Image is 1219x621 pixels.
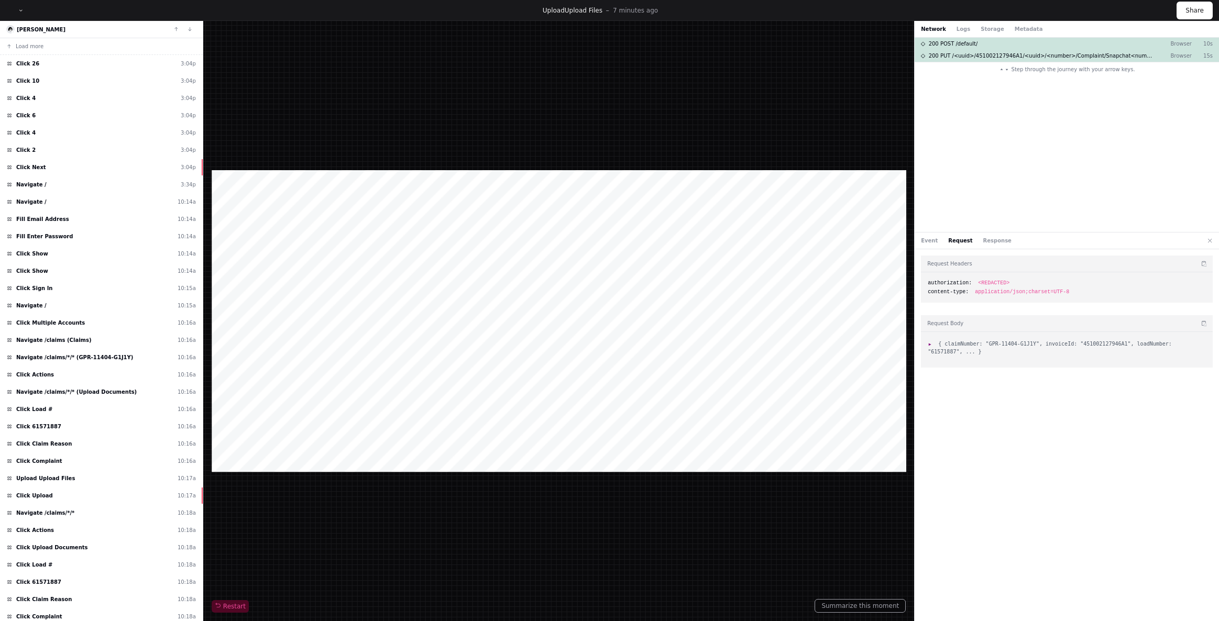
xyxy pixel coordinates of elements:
div: 3:04p [181,163,196,171]
div: 10:14a [178,267,196,275]
span: 200 POST /default/ [929,40,978,48]
div: 3:04p [181,129,196,137]
div: 3:04p [181,112,196,119]
div: 10:16a [178,336,196,344]
span: Upload Files [565,7,602,14]
div: 10:18a [178,561,196,569]
span: 200 PUT /<uuid>/451002127946A1/<uuid>/<number>/Complaint/Snapchat<number>jpg [929,52,1154,60]
div: 10:15a [178,302,196,309]
span: Click Complaint [16,613,62,620]
span: content-type: [928,288,969,296]
div: 10:16a [178,405,196,413]
span: Click 61571887 [16,423,61,430]
span: Click 4 [16,94,36,102]
span: Click Upload Documents [16,544,88,551]
div: 10:18a [178,595,196,603]
button: Summarize this moment [815,599,906,613]
button: Event [921,237,938,245]
p: 15s [1192,52,1213,60]
span: Click Next [16,163,46,171]
div: 10:18a [178,578,196,586]
button: Share [1177,2,1213,19]
div: 10:18a [178,526,196,534]
h3: Request Headers [927,260,972,268]
button: Network [921,25,946,33]
button: Restart [212,600,249,613]
span: Click 4 [16,129,36,137]
div: 10:16a [178,423,196,430]
div: 10:15a [178,284,196,292]
span: Click Load # [16,405,52,413]
span: Upload Upload Files [16,474,75,482]
div: 10:16a [178,388,196,396]
div: 10:18a [178,613,196,620]
span: Navigate / [16,302,47,309]
span: Navigate /claims/*/* (Upload Documents) [16,388,137,396]
div: 10:17a [178,474,196,482]
span: Click Show [16,267,48,275]
p: 10s [1192,40,1213,48]
div: 10:14a [178,215,196,223]
span: Click 2 [16,146,36,154]
button: Request [948,237,972,245]
div: 10:16a [178,319,196,327]
span: Upload [543,7,565,14]
span: application/json;charset=UTF-8 [975,288,1069,296]
button: Metadata [1015,25,1043,33]
button: Logs [957,25,970,33]
div: 10:14a [178,250,196,258]
span: Click Claim Reason [16,595,72,603]
span: Navigate /claims (Claims) [16,336,92,344]
div: 10:14a [178,198,196,206]
div: 10:16a [178,371,196,379]
a: [PERSON_NAME] [17,27,65,32]
div: 3:04p [181,60,196,68]
p: 7 minutes ago [613,6,658,15]
div: 10:16a [178,353,196,361]
div: 10:16a [178,457,196,465]
p: Browser [1162,52,1192,60]
div: 3:04p [181,77,196,85]
span: Fill Enter Password [16,232,73,240]
span: Click Upload [16,492,53,500]
span: authorization: [928,279,972,287]
div: 10:18a [178,544,196,551]
span: Load more [16,42,43,50]
span: Navigate /claims/*/* (GPR-11404-G1J1Y) [16,353,133,361]
span: Click Actions [16,526,54,534]
div: 10:17a [178,492,196,500]
div: 10:18a [178,509,196,517]
div: 10:14a [178,232,196,240]
div: 3:04p [181,94,196,102]
span: Navigate /claims/*/* [16,509,74,517]
span: Click Show [16,250,48,258]
span: Click Sign In [16,284,52,292]
span: Click 61571887 [16,578,61,586]
span: Click Complaint [16,457,62,465]
span: Click Actions [16,371,54,379]
span: Click 26 [16,60,39,68]
span: Navigate / [16,181,47,188]
h3: Request Body [927,319,963,327]
button: Storage [981,25,1004,33]
span: Step through the journey with your arrow keys. [1012,65,1135,73]
span: Click Load # [16,561,52,569]
span: Navigate / [16,198,47,206]
span: Restart [215,602,246,611]
span: Click 10 [16,77,39,85]
div: 10:16a [178,440,196,448]
div: 3:04p [181,146,196,154]
span: Click Multiple Accounts [16,319,85,327]
button: Response [983,237,1012,245]
p: Browser [1162,40,1192,48]
span: Click Claim Reason [16,440,72,448]
span: <REDACTED> [978,279,1009,287]
span: Fill Email Address [16,215,69,223]
img: 15.svg [7,26,14,33]
span: Click 6 [16,112,36,119]
div: 3:34p [181,181,196,188]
